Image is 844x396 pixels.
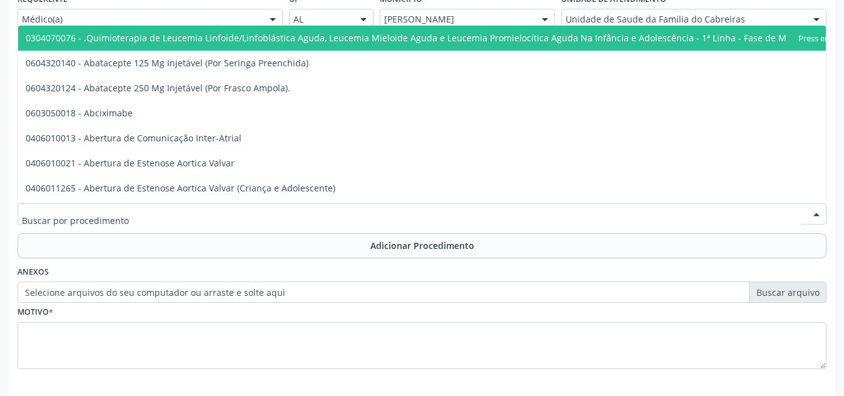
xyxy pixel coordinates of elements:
span: [PERSON_NAME] [384,13,529,26]
label: Anexos [18,263,49,282]
span: 0604320140 - Abatacepte 125 Mg Injetável (Por Seringa Preenchida) [26,57,308,69]
label: Motivo [18,303,53,322]
span: 0406010013 - Abertura de Comunicação Inter-Atrial [26,132,242,144]
span: AL [293,13,348,26]
input: Buscar por procedimento [22,208,801,233]
span: Médico(a) [22,13,257,26]
span: 0603050018 - Abciximabe [26,107,133,119]
button: Adicionar Procedimento [18,233,826,258]
span: Adicionar Procedimento [370,239,474,252]
span: 0304070076 - .Quimioterapia de Leucemia Linfoide/Linfoblástica Aguda, Leucemia Mieloide Aguda e L... [26,32,831,44]
span: 0406010021 - Abertura de Estenose Aortica Valvar [26,157,235,169]
span: 0406011265 - Abertura de Estenose Aortica Valvar (Criança e Adolescente) [26,182,335,194]
span: Unidade de Saude da Familia do Cabreiras [566,13,801,26]
span: 0604320124 - Abatacepte 250 Mg Injetável (Por Frasco Ampola). [26,82,290,94]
